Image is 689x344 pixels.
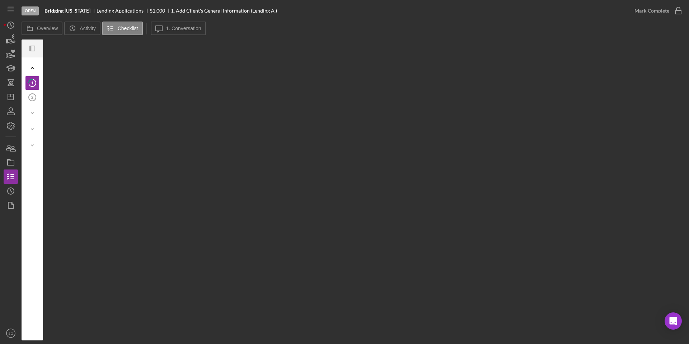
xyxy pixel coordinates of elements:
label: Checklist [118,25,138,31]
div: Lending Applications [97,8,150,14]
tspan: 1 [31,80,33,85]
text: SG [8,331,13,335]
label: Overview [37,25,58,31]
label: 1. Conversation [166,25,201,31]
button: Overview [22,22,62,35]
div: Open [22,6,39,15]
a: 2 [25,90,39,104]
button: 1. Conversation [151,22,206,35]
div: Mark Complete [634,4,669,18]
a: 1 [25,76,39,90]
label: Activity [80,25,95,31]
div: Open Intercom Messenger [665,312,682,330]
div: 1. Add Client's General Information (Lending A.) [171,8,277,14]
tspan: 2 [31,95,33,99]
b: Bridging [US_STATE] [44,8,90,14]
button: Activity [64,22,100,35]
button: Mark Complete [627,4,685,18]
button: SG [4,326,18,340]
button: Checklist [102,22,143,35]
span: $1,000 [150,8,165,14]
